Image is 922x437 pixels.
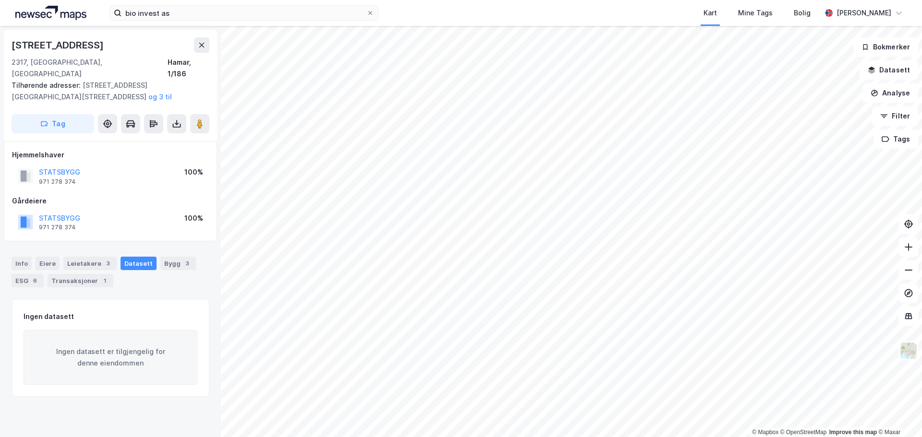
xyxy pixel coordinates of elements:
div: 3 [103,259,113,268]
button: Tags [873,130,918,149]
div: Mine Tags [738,7,773,19]
div: 100% [184,213,203,224]
div: 971 278 374 [39,178,76,186]
div: Bolig [794,7,811,19]
img: logo.a4113a55bc3d86da70a041830d287a7e.svg [15,6,86,20]
div: Hjemmelshaver [12,149,209,161]
button: Datasett [860,60,918,80]
div: [PERSON_NAME] [837,7,891,19]
div: Bygg [160,257,196,270]
button: Tag [12,114,94,133]
div: Hamar, 1/186 [168,57,209,80]
div: ESG [12,274,44,287]
span: Tilhørende adresser: [12,81,83,89]
div: Ingen datasett [24,311,74,322]
div: Transaksjoner [48,274,113,287]
iframe: Chat Widget [874,391,922,437]
div: 1 [100,276,109,285]
div: [STREET_ADDRESS][GEOGRAPHIC_DATA][STREET_ADDRESS] [12,80,202,103]
a: OpenStreetMap [780,429,827,436]
div: Gårdeiere [12,195,209,207]
button: Bokmerker [853,37,918,57]
div: 971 278 374 [39,224,76,231]
input: Søk på adresse, matrikkel, gårdeiere, leietakere eller personer [121,6,366,20]
div: 6 [30,276,40,285]
img: Z [899,342,918,360]
div: Datasett [121,257,157,270]
div: 2317, [GEOGRAPHIC_DATA], [GEOGRAPHIC_DATA] [12,57,168,80]
button: Filter [872,106,918,126]
div: Info [12,257,32,270]
div: Kart [704,7,717,19]
div: 100% [184,166,203,178]
div: Eiere [36,257,60,270]
div: Leietakere [63,257,117,270]
a: Mapbox [752,429,778,436]
a: Improve this map [829,429,877,436]
div: 3 [182,259,192,268]
div: [STREET_ADDRESS] [12,37,106,53]
div: Ingen datasett er tilgjengelig for denne eiendommen [24,330,197,385]
button: Analyse [862,83,918,103]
